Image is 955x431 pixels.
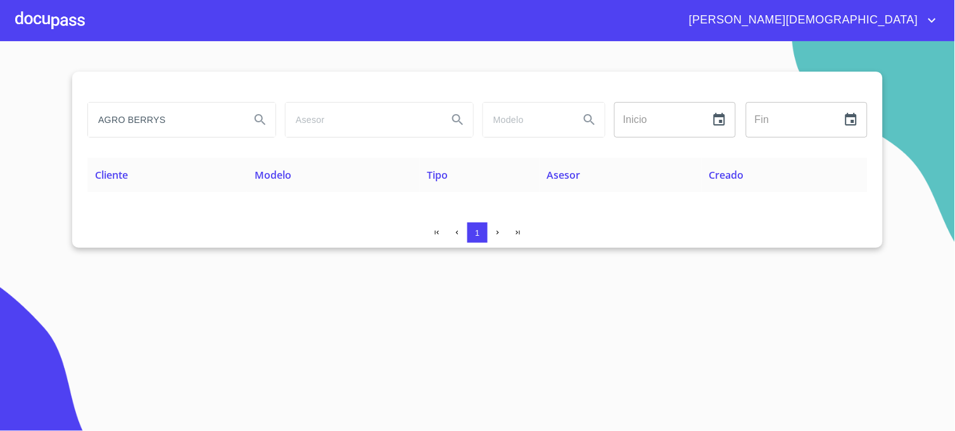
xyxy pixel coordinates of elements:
[467,222,488,243] button: 1
[427,168,448,182] span: Tipo
[680,10,925,30] span: [PERSON_NAME][DEMOGRAPHIC_DATA]
[443,105,473,135] button: Search
[88,103,240,137] input: search
[547,168,581,182] span: Asesor
[709,168,744,182] span: Creado
[286,103,438,137] input: search
[95,168,128,182] span: Cliente
[483,103,569,137] input: search
[255,168,291,182] span: Modelo
[245,105,275,135] button: Search
[574,105,605,135] button: Search
[475,228,479,238] span: 1
[680,10,940,30] button: account of current user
